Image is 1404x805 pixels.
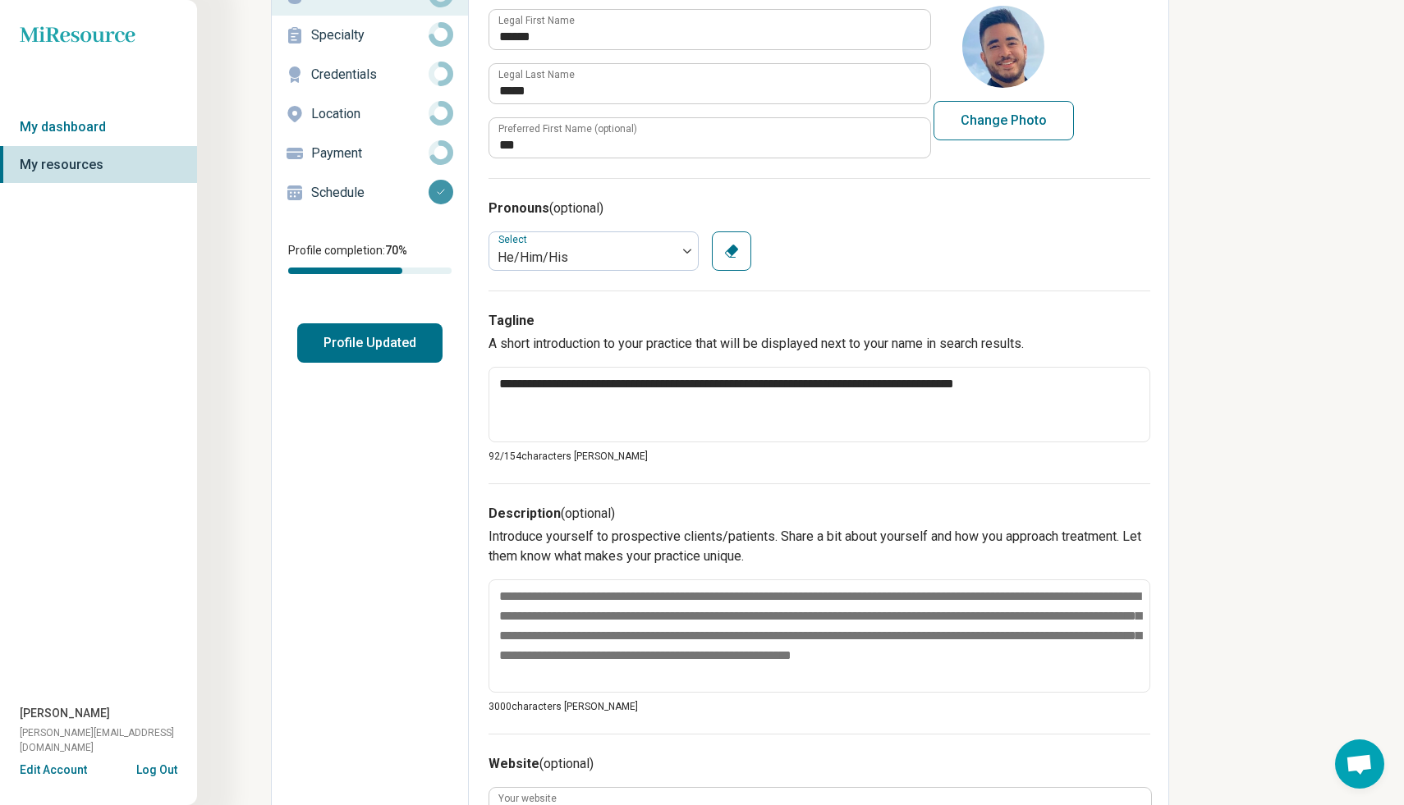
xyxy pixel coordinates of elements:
h3: Pronouns [489,199,1150,218]
p: 92/ 154 characters [PERSON_NAME] [489,449,1150,464]
h3: Tagline [489,311,1150,331]
div: Profile completion [288,268,452,274]
p: 3000 characters [PERSON_NAME] [489,699,1150,714]
h3: Website [489,754,1150,774]
span: [PERSON_NAME][EMAIL_ADDRESS][DOMAIN_NAME] [20,725,197,755]
h3: Description [489,504,1150,524]
span: (optional) [549,200,603,216]
a: Credentials [272,55,468,94]
button: Edit Account [20,762,87,779]
span: 70 % [385,244,407,257]
a: Location [272,94,468,134]
span: (optional) [539,756,594,771]
p: Payment [311,144,429,163]
div: He/Him/His [498,248,668,268]
label: Legal First Name [498,16,575,25]
p: Location [311,104,429,124]
a: Specialty [272,16,468,55]
div: Profile completion: [272,232,468,284]
p: Credentials [311,65,429,85]
a: Payment [272,134,468,173]
label: Your website [498,794,557,803]
button: Log Out [136,762,177,775]
label: Preferred First Name (optional) [498,124,637,134]
span: (optional) [561,505,615,521]
div: Open chat [1335,739,1384,789]
p: Schedule [311,183,429,203]
p: Introduce yourself to prospective clients/patients. Share a bit about yourself and how you approa... [489,527,1150,566]
span: [PERSON_NAME] [20,705,110,722]
label: Legal Last Name [498,70,575,80]
img: avatar image [962,6,1044,88]
button: Profile Updated [297,323,443,363]
button: Change Photo [934,101,1074,140]
label: Select [498,234,530,245]
p: A short introduction to your practice that will be displayed next to your name in search results. [489,334,1150,354]
p: Specialty [311,25,429,45]
a: Schedule [272,173,468,213]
